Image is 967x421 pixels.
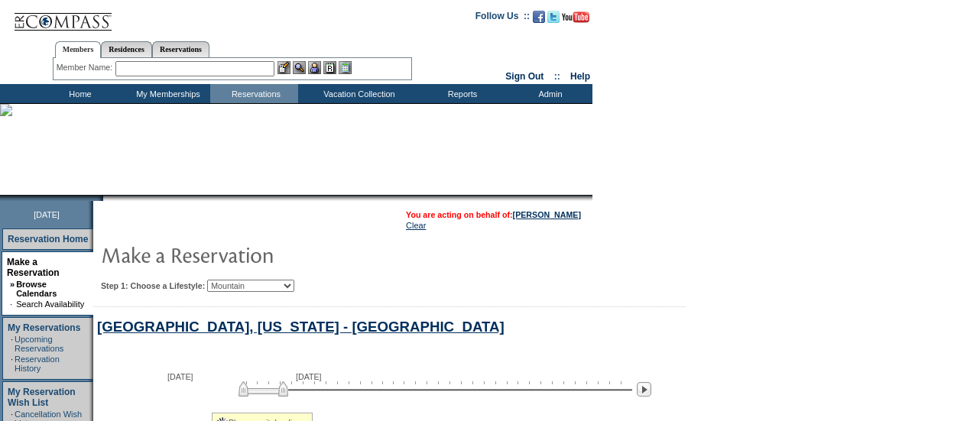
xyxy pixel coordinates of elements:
span: [DATE] [167,372,193,381]
td: · [11,335,13,353]
img: pgTtlMakeReservation.gif [101,239,407,270]
a: Make a Reservation [7,257,60,278]
a: Sign Out [505,71,544,82]
a: Follow us on Twitter [547,15,560,24]
td: Reports [417,84,505,103]
td: Reservations [210,84,298,103]
a: Become our fan on Facebook [533,15,545,24]
span: :: [554,71,560,82]
img: Next [637,382,651,397]
div: Member Name: [57,61,115,74]
img: blank.gif [103,195,105,201]
img: Reservations [323,61,336,74]
b: Step 1: Choose a Lifestyle: [101,281,205,290]
img: Become our fan on Facebook [533,11,545,23]
a: Residences [101,41,152,57]
img: Follow us on Twitter [547,11,560,23]
a: Upcoming Reservations [15,335,63,353]
a: [PERSON_NAME] [513,210,581,219]
a: Reservations [152,41,209,57]
img: b_calculator.gif [339,61,352,74]
b: » [10,280,15,289]
span: [DATE] [296,372,322,381]
td: Vacation Collection [298,84,417,103]
span: You are acting on behalf of: [406,210,581,219]
img: View [293,61,306,74]
img: Impersonate [308,61,321,74]
a: Search Availability [16,300,84,309]
a: My Reservations [8,322,80,333]
td: · [11,355,13,373]
a: Members [55,41,102,58]
td: Admin [505,84,592,103]
a: Clear [406,221,426,230]
td: Home [34,84,122,103]
img: promoShadowLeftCorner.gif [98,195,103,201]
img: Subscribe to our YouTube Channel [562,11,589,23]
a: Help [570,71,590,82]
span: [DATE] [34,210,60,219]
td: Follow Us :: [475,9,530,28]
a: Browse Calendars [16,280,57,298]
a: Subscribe to our YouTube Channel [562,15,589,24]
a: Reservation History [15,355,60,373]
td: · [10,300,15,309]
a: My Reservation Wish List [8,387,76,408]
a: [GEOGRAPHIC_DATA], [US_STATE] - [GEOGRAPHIC_DATA] [97,319,505,335]
td: My Memberships [122,84,210,103]
a: Reservation Home [8,234,88,245]
img: b_edit.gif [277,61,290,74]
